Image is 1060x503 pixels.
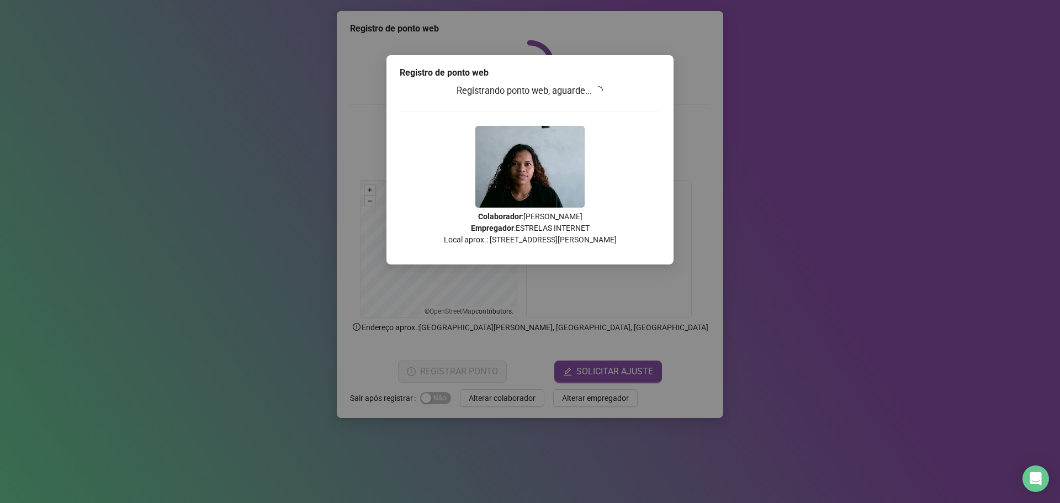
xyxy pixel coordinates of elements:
strong: Empregador [471,224,514,232]
strong: Colaborador [478,212,522,221]
p: : [PERSON_NAME] : ESTRELAS INTERNET Local aprox.: [STREET_ADDRESS][PERSON_NAME] [400,211,660,246]
img: 9k= [475,126,585,208]
span: loading [592,84,605,97]
div: Open Intercom Messenger [1022,465,1049,492]
h3: Registrando ponto web, aguarde... [400,84,660,98]
div: Registro de ponto web [400,66,660,80]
